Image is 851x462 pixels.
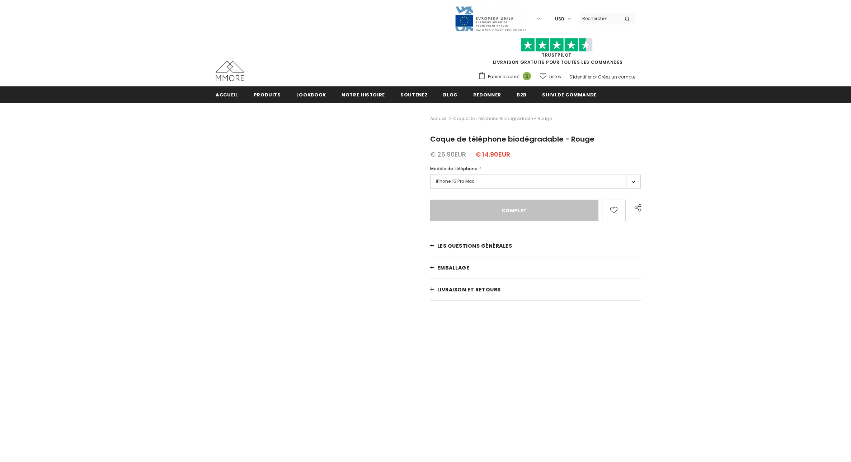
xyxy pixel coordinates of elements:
span: soutenez [400,91,428,98]
span: Suivi de commande [542,91,597,98]
span: B2B [517,91,527,98]
a: TrustPilot [542,52,572,58]
span: Listes [549,73,561,80]
img: Cas MMORE [216,61,244,81]
span: € 14.90EUR [475,150,510,159]
a: Redonner [473,86,501,103]
span: Accueil [216,91,238,98]
span: Coque de téléphone biodégradable - Rouge [453,114,552,123]
a: EMBALLAGE [430,257,641,278]
a: Créez un compte [598,74,635,80]
span: or [593,74,597,80]
a: Blog [443,86,458,103]
a: Listes [540,70,561,83]
span: Panier d'achat [488,73,520,80]
span: USD [555,15,564,23]
img: Javni Razpis [455,6,526,32]
span: Blog [443,91,458,98]
a: Suivi de commande [542,86,597,103]
a: Lookbook [296,86,326,103]
a: Produits [254,86,281,103]
span: 0 [523,72,531,80]
span: Modèle de téléphone [430,166,478,172]
a: Panier d'achat 0 [478,71,535,82]
a: Javni Razpis [455,15,526,22]
a: Livraison et retours [430,279,641,300]
a: Les questions générales [430,235,641,257]
img: Faites confiance aux étoiles pilotes [521,38,593,52]
span: Coque de téléphone biodégradable - Rouge [430,134,594,144]
span: Produits [254,91,281,98]
input: Search Site [578,13,619,24]
a: B2B [517,86,527,103]
span: Lookbook [296,91,326,98]
span: Livraison et retours [437,286,501,293]
input: Complet [430,200,598,221]
a: S'identifier [569,74,592,80]
span: EMBALLAGE [437,264,470,271]
span: Redonner [473,91,501,98]
span: LIVRAISON GRATUITE POUR TOUTES LES COMMANDES [478,41,635,65]
a: Accueil [430,114,446,123]
a: Notre histoire [342,86,385,103]
a: Accueil [216,86,238,103]
a: soutenez [400,86,428,103]
span: Notre histoire [342,91,385,98]
span: Les questions générales [437,242,512,249]
label: iPhone 15 Pro Max [430,175,641,189]
span: € 26.90EUR [430,150,466,159]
